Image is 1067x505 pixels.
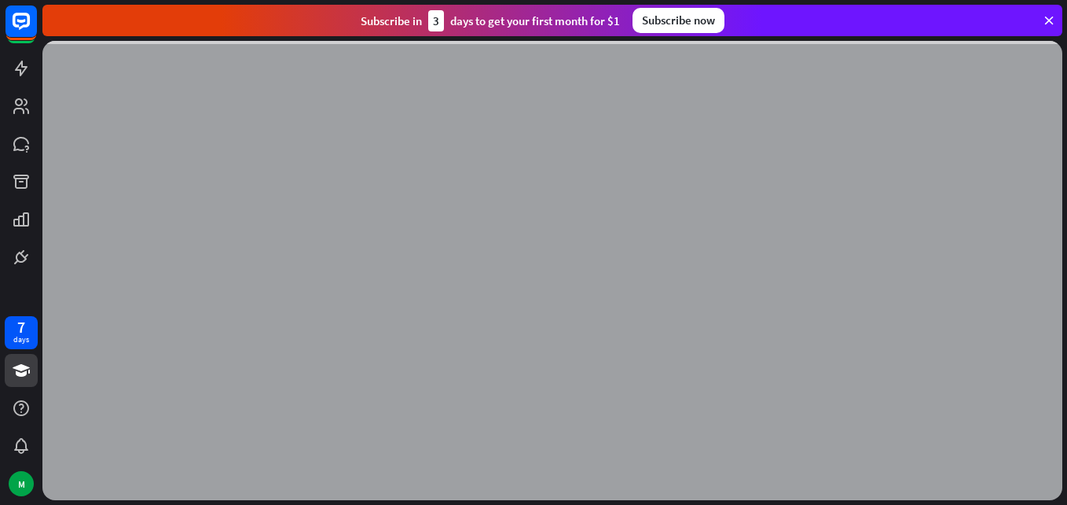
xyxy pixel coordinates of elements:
div: days [13,334,29,345]
div: Subscribe now [632,8,724,33]
div: 7 [17,320,25,334]
div: 3 [428,10,444,31]
a: 7 days [5,316,38,349]
div: Subscribe in days to get your first month for $1 [361,10,620,31]
div: M [9,471,34,496]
